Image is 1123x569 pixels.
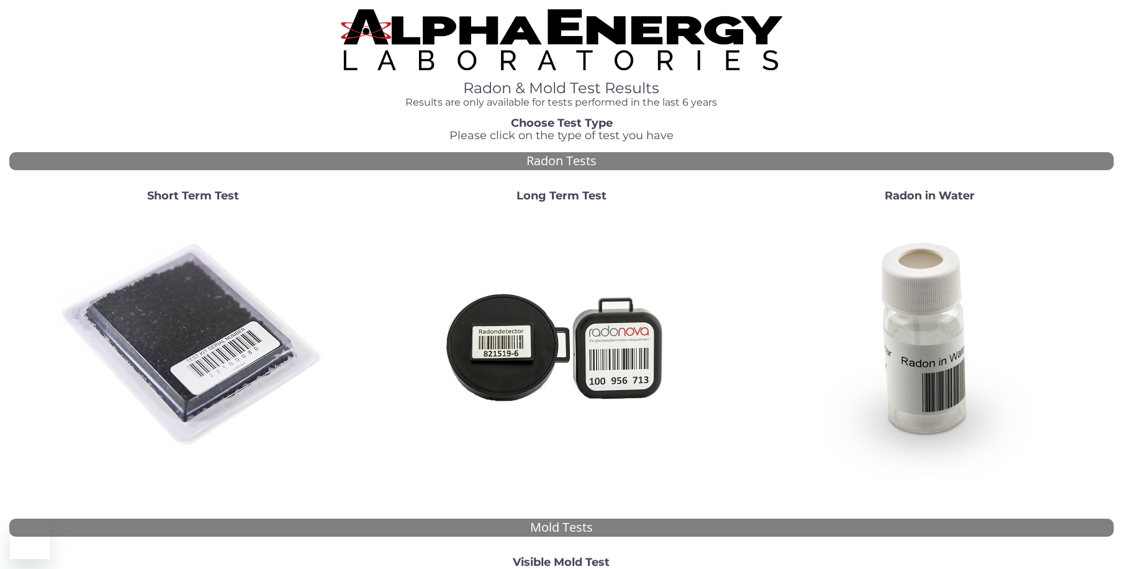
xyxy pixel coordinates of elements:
img: RadoninWater.jpg [796,212,1063,479]
h1: Radon & Mold Test Results [341,80,783,96]
div: Mold Tests [9,519,1114,537]
strong: Visible Mold Test [513,555,610,569]
strong: Choose Test Type [511,116,613,130]
h4: Results are only available for tests performed in the last 6 years [341,97,783,108]
strong: Radon in Water [885,189,975,203]
strong: Long Term Test [516,189,607,203]
span: Please click on the type of test you have [449,129,674,142]
img: ShortTerm.jpg [60,212,327,479]
img: Radtrak2vsRadtrak3.jpg [428,212,695,479]
img: TightCrop.jpg [341,9,783,70]
strong: Short Term Test [147,189,239,203]
div: Radon Tests [9,152,1114,170]
iframe: Button to launch messaging window [10,519,50,559]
